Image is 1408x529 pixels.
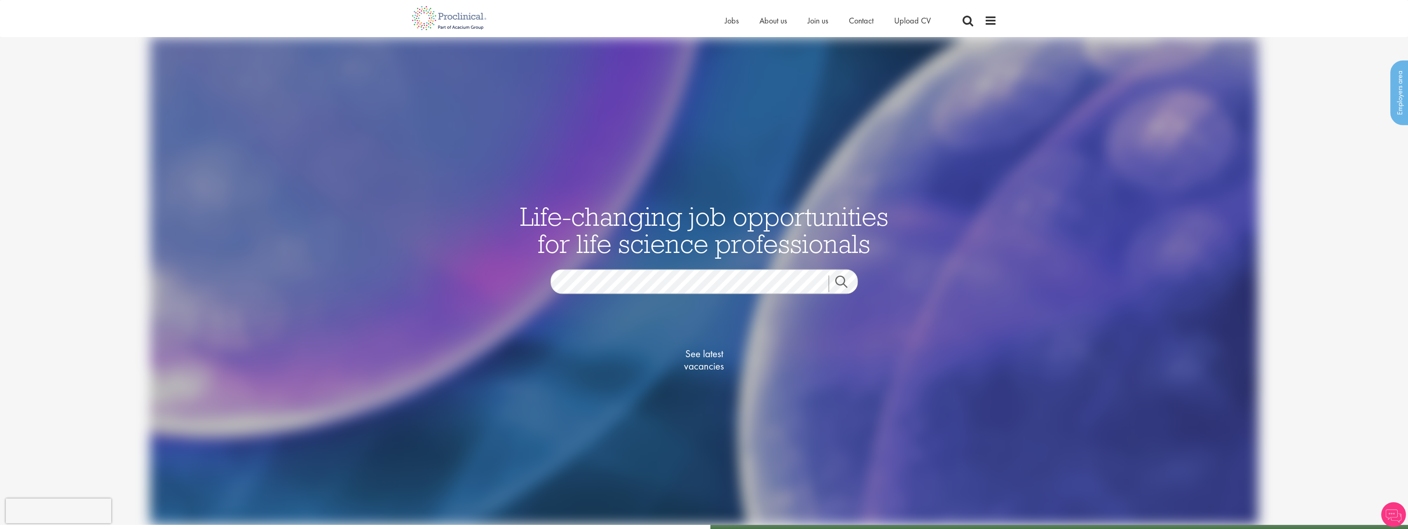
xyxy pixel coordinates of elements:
[150,37,1258,525] img: candidate home
[808,15,828,26] a: Join us
[849,15,874,26] a: Contact
[894,15,931,26] a: Upload CV
[759,15,787,26] a: About us
[663,315,745,405] a: See latestvacancies
[6,499,111,523] iframe: reCAPTCHA
[663,348,745,372] span: See latest vacancies
[1381,502,1406,527] img: Chatbot
[829,276,864,292] a: Job search submit button
[520,200,888,260] span: Life-changing job opportunities for life science professionals
[725,15,739,26] a: Jobs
